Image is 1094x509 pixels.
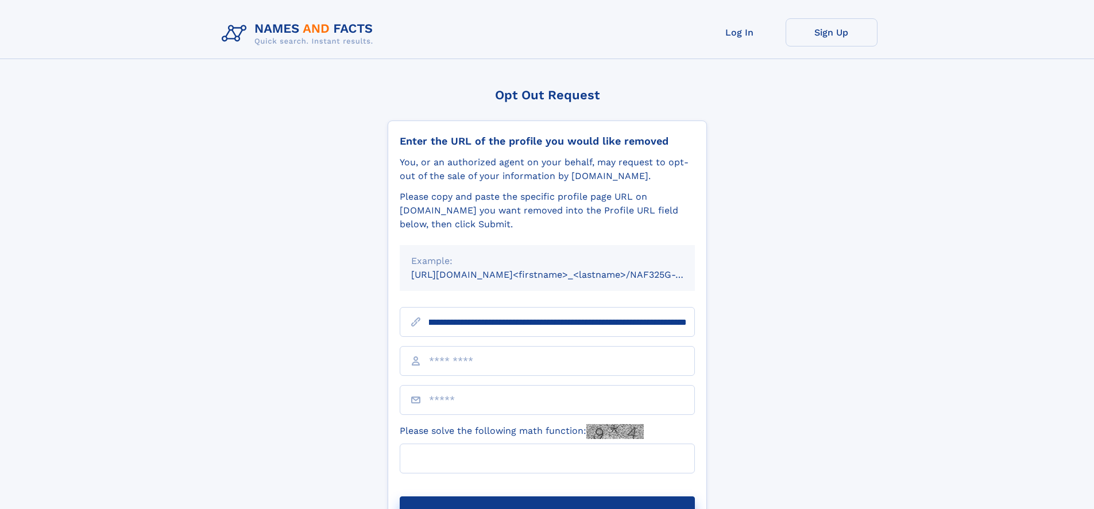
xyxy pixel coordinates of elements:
[411,269,717,280] small: [URL][DOMAIN_NAME]<firstname>_<lastname>/NAF325G-xxxxxxxx
[694,18,786,46] a: Log In
[411,254,683,268] div: Example:
[400,135,695,147] div: Enter the URL of the profile you would like removed
[217,18,382,49] img: Logo Names and Facts
[400,156,695,183] div: You, or an authorized agent on your behalf, may request to opt-out of the sale of your informatio...
[786,18,877,46] a: Sign Up
[388,88,707,102] div: Opt Out Request
[400,190,695,231] div: Please copy and paste the specific profile page URL on [DOMAIN_NAME] you want removed into the Pr...
[400,424,644,439] label: Please solve the following math function:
